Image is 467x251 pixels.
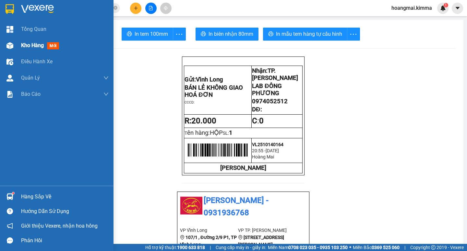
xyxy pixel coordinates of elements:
span: copyright [431,245,436,250]
span: 0 [259,116,264,125]
div: Hướng dẫn sử dụng [21,207,109,216]
span: | [210,244,211,251]
b: [STREET_ADDRESS][PERSON_NAME] [238,235,284,247]
div: Vĩnh Long [6,6,38,21]
span: question-circle [7,208,13,214]
span: Kho hàng [21,42,44,48]
strong: [PERSON_NAME] [220,164,266,171]
span: notification [7,223,13,229]
b: 107/1 , Đường 2/9 P1, TP Vĩnh Long [180,235,237,247]
span: BÁN LẺ KHÔNG GIAO HOÁ ĐƠN [185,84,243,98]
span: Gửi: [6,6,16,13]
div: BÁN LẺ KHÔNG GIAO HOÁ ĐƠN [6,21,38,52]
span: Vĩnh Long [196,76,223,83]
span: Nhận: [252,67,298,82]
span: HỘP [210,129,223,136]
li: VP TP. [PERSON_NAME] [238,227,296,234]
span: Hỗ trợ kỹ thuật: [145,244,205,251]
span: mới [47,42,59,49]
span: Hoàng Mai [252,154,274,159]
span: Miền Bắc [353,244,400,251]
span: 1 [445,3,447,7]
button: printerIn mẫu tem hàng tự cấu hình [263,28,347,41]
button: more [347,28,360,41]
span: Quản Lý [21,74,40,82]
span: In tem 100mm [135,30,168,38]
div: Hàng sắp về [21,192,109,202]
span: message [7,237,13,244]
strong: R: [185,116,216,125]
img: solution-icon [6,91,13,98]
button: file-add [145,3,157,14]
span: : [252,116,264,125]
img: icon-new-feature [440,5,446,11]
span: VL2510140164 [252,142,283,147]
span: environment [180,235,185,240]
sup: 1 [12,192,14,194]
span: SL: [223,131,229,136]
button: plus [130,3,141,14]
img: warehouse-icon [6,58,13,65]
button: aim [160,3,172,14]
span: caret-down [455,5,461,11]
span: 20.000 [191,116,216,125]
div: LAB ĐÔNG PHƯƠNG [42,21,94,37]
span: [DATE] [266,148,279,153]
span: Miền Nam [268,244,348,251]
div: Phản hồi [21,236,109,245]
span: more [347,30,360,38]
span: environment [238,235,243,240]
span: ên hàng: [187,129,223,136]
span: printer [201,31,206,37]
span: Cung cấp máy in - giấy in: [216,244,266,251]
span: down [103,92,109,97]
span: LAB ĐÔNG PHƯƠNG [252,82,281,97]
span: Nhận: [42,6,58,13]
span: 20:55 - [252,148,266,153]
button: caret-down [452,3,463,14]
sup: 1 [444,3,448,7]
span: Báo cáo [21,90,41,98]
strong: 1900 633 818 [177,245,205,250]
span: plus [134,6,138,10]
span: file-add [149,6,153,10]
li: [PERSON_NAME] - 0931936768 [180,195,306,219]
span: hoangmai.kimma [386,4,437,12]
img: warehouse-icon [6,75,13,82]
span: more [173,30,186,38]
span: close-circle [114,6,117,10]
span: 1 [229,129,233,136]
span: Điều hành xe [21,57,53,66]
li: VP Vĩnh Long [180,227,238,234]
span: printer [268,31,273,37]
div: TP. [PERSON_NAME] [42,6,94,21]
span: T [185,131,223,136]
span: down [103,75,109,81]
strong: 0708 023 035 - 0935 103 250 [288,245,348,250]
span: Tổng Quan [21,25,46,33]
span: Gửi: [185,76,223,83]
span: CCCD: [185,100,195,105]
span: In biên nhận 80mm [209,30,253,38]
span: 0974052512 [252,98,288,105]
button: more [173,28,186,41]
img: logo-vxr [6,4,14,14]
strong: 0369 525 060 [372,245,400,250]
img: logo.jpg [180,195,203,217]
div: 0974052512 [42,37,94,46]
span: aim [163,6,168,10]
span: | [404,244,405,251]
img: warehouse-icon [6,193,13,200]
strong: C [252,116,257,125]
span: In mẫu tem hàng tự cấu hình [276,30,342,38]
span: ⚪️ [349,246,351,249]
span: DĐ: [252,106,262,113]
span: Giới thiệu Vexere, nhận hoa hồng [21,222,98,230]
span: close-circle [114,5,117,11]
img: warehouse-icon [6,42,13,49]
img: dashboard-icon [6,26,13,33]
span: TP. [PERSON_NAME] [252,67,298,82]
button: printerIn biên nhận 80mm [196,28,258,41]
button: printerIn tem 100mm [122,28,173,41]
span: printer [127,31,132,37]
